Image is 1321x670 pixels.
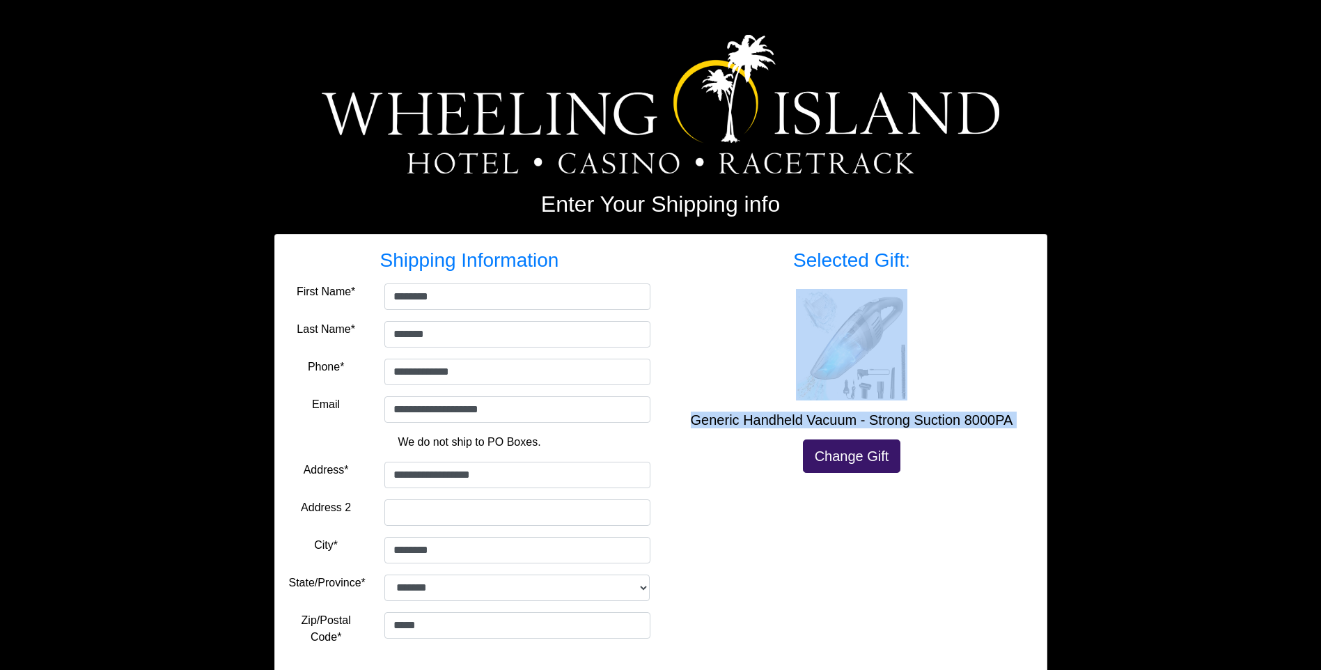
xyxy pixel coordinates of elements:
label: Last Name* [297,321,355,338]
label: State/Province* [289,575,366,591]
label: First Name* [297,283,355,300]
p: We do not ship to PO Boxes. [299,434,640,451]
label: Phone* [308,359,345,375]
h3: Shipping Information [289,249,650,272]
label: Address* [304,462,349,478]
label: City* [314,537,338,554]
a: Change Gift [803,439,901,473]
label: Zip/Postal Code* [289,612,364,646]
h3: Selected Gift: [671,249,1033,272]
h2: Enter Your Shipping info [274,191,1047,217]
h5: Generic Handheld Vacuum - Strong Suction 8000PA [671,412,1033,428]
label: Address 2 [301,499,351,516]
img: Generic Handheld Vacuum - Strong Suction 8000PA [796,289,907,400]
label: Email [312,396,340,413]
img: Logo [322,35,999,174]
